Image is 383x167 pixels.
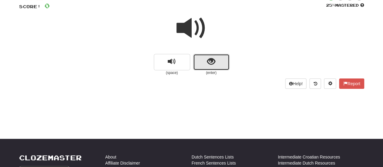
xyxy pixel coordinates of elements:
span: 25 % [326,3,335,8]
a: Clozemaster [19,154,82,162]
a: Affiliate Disclaimer [105,160,140,166]
button: replay audio [154,54,190,70]
a: Dutch Sentences Lists [192,154,234,160]
div: Mastered [326,3,364,8]
span: 0 [45,2,50,9]
button: Round history (alt+y) [309,78,321,89]
small: (enter) [193,70,229,75]
a: About [105,154,117,160]
a: Intermediate Croatian Resources [278,154,340,160]
button: show sentence [193,54,229,70]
span: Score: [19,4,41,9]
button: Help! [285,78,307,89]
small: (space) [154,70,190,75]
button: Report [339,78,364,89]
a: Intermediate Dutch Resources [278,160,335,166]
a: French Sentences Lists [192,160,236,166]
